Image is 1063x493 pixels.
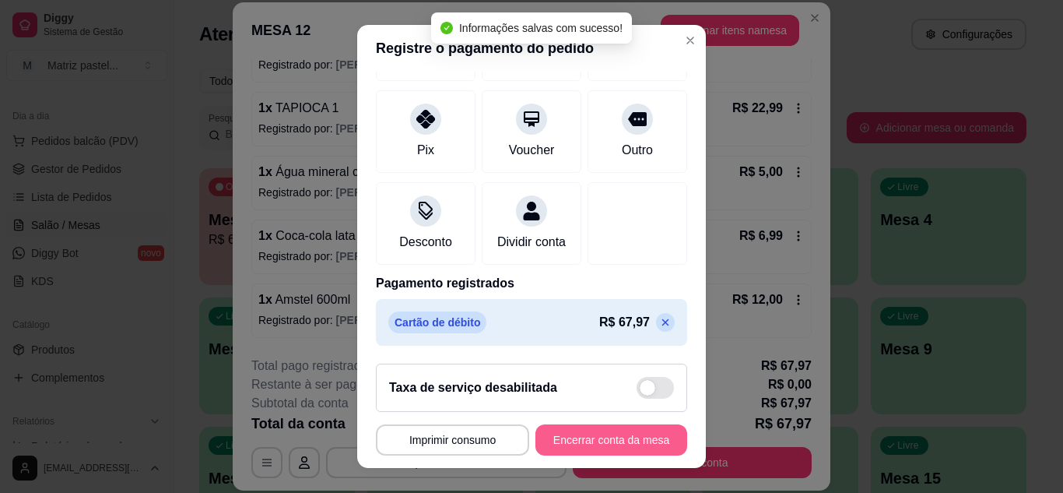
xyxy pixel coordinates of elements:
[417,141,434,160] div: Pix
[389,379,557,397] h2: Taxa de serviço desabilitada
[509,141,555,160] div: Voucher
[459,22,623,34] span: Informações salvas com sucesso!
[622,141,653,160] div: Outro
[357,25,706,72] header: Registre o pagamento do pedido
[535,424,687,456] button: Encerrar conta da mesa
[399,233,452,252] div: Desconto
[599,313,650,332] p: R$ 67,97
[376,424,529,456] button: Imprimir consumo
[497,233,566,252] div: Dividir conta
[376,274,687,293] p: Pagamento registrados
[388,312,486,333] p: Cartão de débito
[440,22,453,34] span: check-circle
[678,28,703,53] button: Close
